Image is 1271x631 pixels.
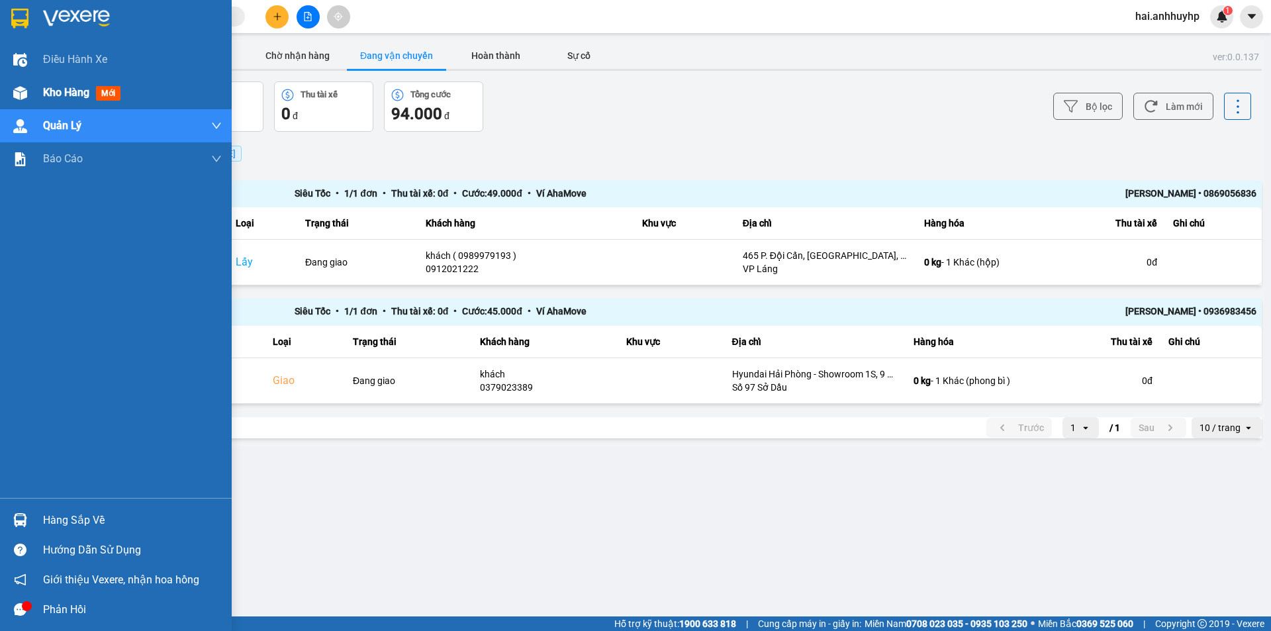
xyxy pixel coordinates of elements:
span: Kho hàng [43,86,89,99]
th: Khách hàng [472,326,618,358]
div: Siêu Tốc 1 / 1 đơn Thu tài xế: 0 đ Cước: 49.000 đ Ví AhaMove [295,186,1016,203]
span: • [448,306,462,316]
img: warehouse-icon [13,119,27,133]
img: logo-vxr [11,9,28,28]
div: Siêu Tốc 1 / 1 đơn Thu tài xế: 0 đ Cước: 45.000 đ Ví AhaMove [295,304,1016,320]
div: Đang giao [353,374,464,387]
strong: 0369 525 060 [1076,618,1133,629]
span: 94.000 [391,105,442,123]
th: Khu vực [634,207,735,240]
span: Quản Lý [43,117,81,134]
div: Hướng dẫn sử dụng [43,540,222,560]
button: Sự cố [545,42,612,69]
th: Loại [265,326,345,358]
div: Giao [273,373,337,389]
th: Khu vực [618,326,724,358]
span: • [522,306,536,316]
span: aim [334,12,343,21]
th: Ghi chú [1160,326,1262,358]
div: Lấy [236,254,289,270]
th: Hàng hóa [916,207,1049,240]
span: Cung cấp máy in - giấy in: [758,616,861,631]
div: 0 đ [1057,256,1157,269]
span: • [522,188,536,199]
button: file-add [297,5,320,28]
span: • [448,188,462,199]
img: warehouse-icon [13,53,27,67]
div: Số 97 Sở Dầu [732,381,898,394]
img: icon-new-feature [1216,11,1228,23]
span: • [330,188,344,199]
div: 0 đ [1046,374,1153,387]
button: aim [327,5,350,28]
span: Miền Bắc [1038,616,1133,631]
img: warehouse-icon [13,86,27,100]
span: copyright [1198,619,1207,628]
button: Thu tài xế0 đ [274,81,373,132]
span: hai.anhhuyhp [1125,8,1210,24]
span: • [377,188,391,199]
span: Điều hành xe [43,51,107,68]
div: Thu tài xế [1046,334,1153,350]
span: 0 [281,105,291,123]
div: 10 / trang [1200,421,1241,434]
span: message [14,603,26,616]
div: Thu tài xế [301,90,338,99]
span: plus [273,12,282,21]
span: down [211,121,222,131]
div: khách [480,367,610,381]
span: notification [14,573,26,586]
button: Chờ nhận hàng [248,42,347,69]
button: Làm mới [1133,93,1213,120]
img: warehouse-icon [13,513,27,527]
img: solution-icon [13,152,27,166]
strong: 1900 633 818 [679,618,736,629]
div: Tổng cước [410,90,451,99]
th: Ghi chú [1165,207,1262,240]
span: question-circle [14,544,26,556]
button: Hoàn thành [446,42,545,69]
div: Thu tài xế [1057,215,1157,231]
sup: 1 [1223,6,1233,15]
span: Báo cáo [43,150,83,167]
span: file-add [303,12,312,21]
button: previous page. current page 1 / 1 [986,418,1052,438]
span: caret-down [1246,11,1258,23]
div: 465 P. Đội Cấn, [GEOGRAPHIC_DATA], [GEOGRAPHIC_DATA], [GEOGRAPHIC_DATA], [GEOGRAPHIC_DATA] [743,249,908,262]
div: Hàng sắp về [43,510,222,530]
button: Tổng cước94.000 đ [384,81,483,132]
span: Miền Nam [865,616,1027,631]
div: khách ( 0989979193 ) [426,249,626,262]
th: Hàng hóa [906,326,1038,358]
div: VP Láng [743,262,908,275]
div: Đang giao [305,256,410,269]
span: | [746,616,748,631]
span: Giới thiệu Vexere, nhận hoa hồng [43,571,199,588]
div: 1 [1070,421,1076,434]
svg: open [1080,422,1091,433]
th: Địa chỉ [724,326,906,358]
div: 0912021222 [426,262,626,275]
th: Trạng thái [345,326,472,358]
th: Loại [228,207,297,240]
div: [PERSON_NAME] • 0936983456 [1016,304,1256,320]
div: - 1 Khác (hộp) [924,256,1041,269]
span: • [330,306,344,316]
span: 0 kg [924,257,941,267]
div: [PERSON_NAME] • 0869056836 [1016,186,1256,203]
div: - 1 Khác (phong bì ) [914,374,1030,387]
span: down [211,154,222,164]
div: đ [281,103,366,124]
span: / 1 [1109,420,1120,436]
th: Địa chỉ [735,207,916,240]
div: 0379023389 [480,381,610,394]
strong: 0708 023 035 - 0935 103 250 [906,618,1027,629]
button: Đang vận chuyển [347,42,446,69]
span: ⚪️ [1031,621,1035,626]
div: đ [391,103,476,124]
button: Bộ lọc [1053,93,1123,120]
button: next page. current page 1 / 1 [1131,418,1186,438]
span: 0 kg [914,375,931,386]
span: • [377,306,391,316]
span: | [1143,616,1145,631]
